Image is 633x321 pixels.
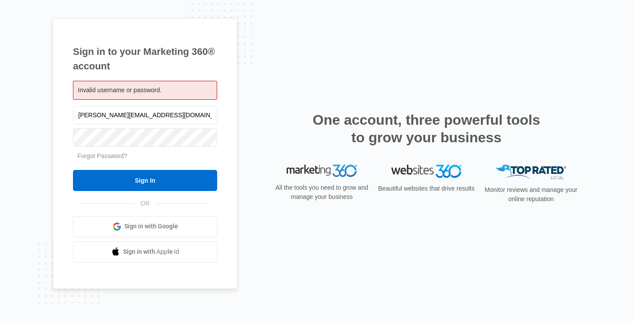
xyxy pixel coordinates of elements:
p: All the tools you need to grow and manage your business [273,183,371,202]
span: OR [135,199,156,208]
input: Sign In [73,170,217,191]
p: Monitor reviews and manage your online reputation [482,185,580,204]
input: Email [73,106,217,124]
img: Websites 360 [391,165,462,177]
h2: One account, three powerful tools to grow your business [310,111,543,146]
img: Marketing 360 [287,165,357,177]
a: Sign in with Apple Id [73,242,217,263]
span: Sign in with Apple Id [123,247,179,256]
span: Sign in with Google [124,222,178,231]
a: Forgot Password? [77,152,127,159]
a: Sign in with Google [73,216,217,237]
img: Top Rated Local [496,165,566,179]
span: Invalid username or password. [78,87,162,94]
h1: Sign in to your Marketing 360® account [73,44,217,73]
p: Beautiful websites that drive results [377,184,476,193]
